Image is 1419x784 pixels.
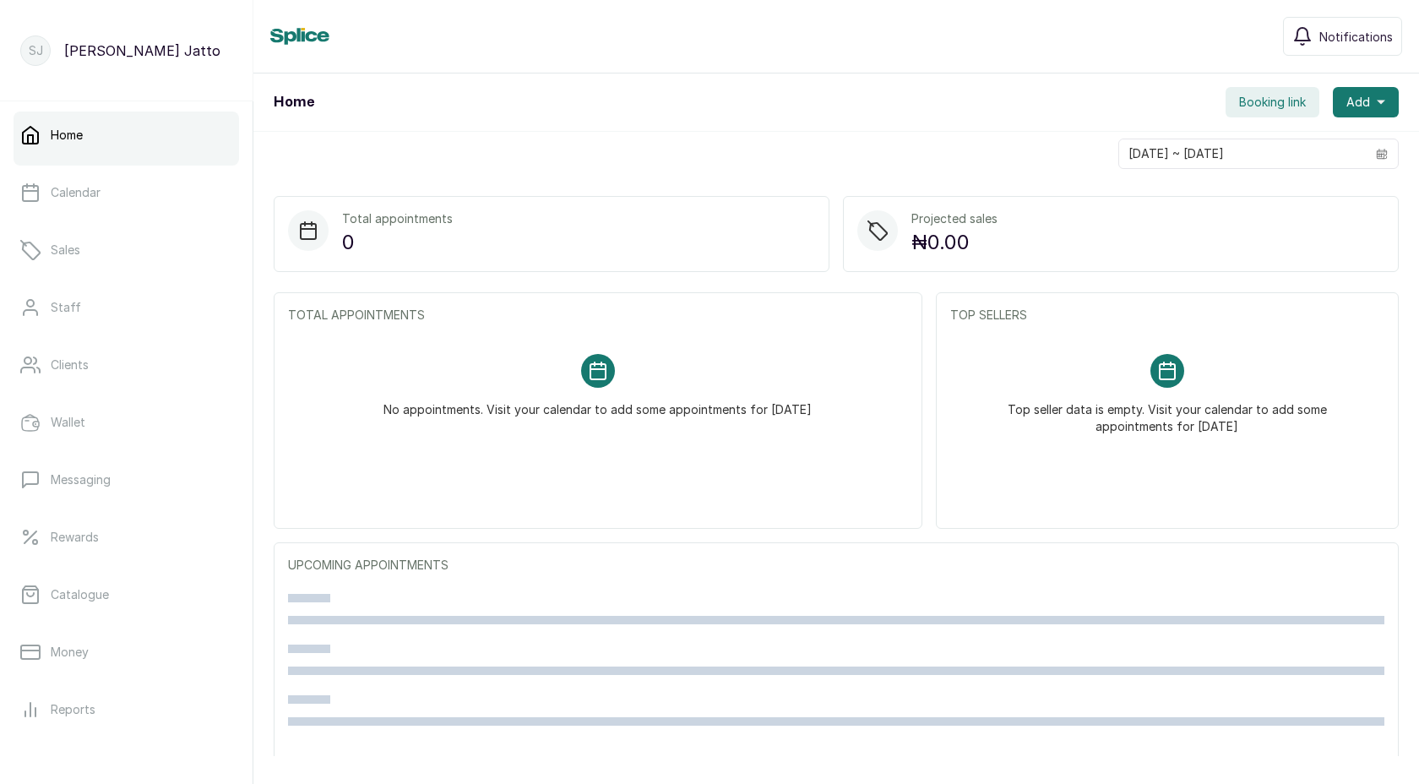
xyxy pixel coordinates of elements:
[14,629,239,676] a: Money
[51,586,109,603] p: Catalogue
[51,414,85,431] p: Wallet
[1376,148,1388,160] svg: calendar
[29,42,43,59] p: SJ
[14,686,239,733] a: Reports
[14,341,239,389] a: Clients
[64,41,220,61] p: [PERSON_NAME] Jatto
[51,471,111,488] p: Messaging
[51,644,89,661] p: Money
[51,701,95,718] p: Reports
[288,307,908,324] p: TOTAL APPOINTMENTS
[950,307,1384,324] p: TOP SELLERS
[14,226,239,274] a: Sales
[14,456,239,504] a: Messaging
[1319,28,1393,46] span: Notifications
[1283,17,1402,56] button: Notifications
[1226,87,1319,117] button: Booking link
[383,388,812,418] p: No appointments. Visit your calendar to add some appointments for [DATE]
[14,571,239,618] a: Catalogue
[1239,94,1306,111] span: Booking link
[51,184,101,201] p: Calendar
[970,388,1364,435] p: Top seller data is empty. Visit your calendar to add some appointments for [DATE]
[14,284,239,331] a: Staff
[1119,139,1366,168] input: Select date
[14,514,239,561] a: Rewards
[51,127,83,144] p: Home
[911,227,998,258] p: ₦0.00
[911,210,998,227] p: Projected sales
[14,399,239,446] a: Wallet
[51,242,80,259] p: Sales
[14,169,239,216] a: Calendar
[1333,87,1399,117] button: Add
[51,299,81,316] p: Staff
[288,557,1384,574] p: UPCOMING APPOINTMENTS
[51,529,99,546] p: Rewards
[14,112,239,159] a: Home
[274,92,314,112] h1: Home
[342,227,453,258] p: 0
[342,210,453,227] p: Total appointments
[51,357,89,373] p: Clients
[1346,94,1370,111] span: Add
